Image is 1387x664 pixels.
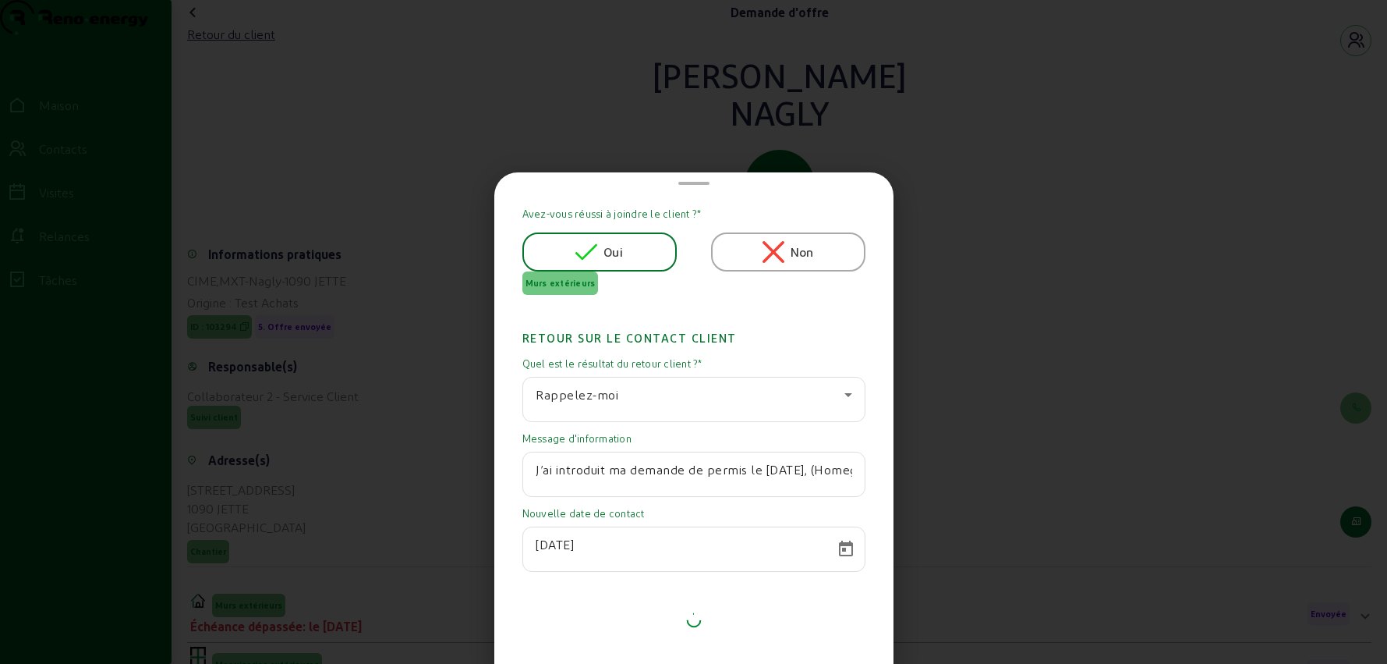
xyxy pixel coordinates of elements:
[522,357,699,369] font: Quel est le résultat du retour client ?
[827,531,865,568] button: Calendrier ouvert
[522,331,737,345] font: Retour sur le contact client
[525,278,596,288] font: Murs extérieurs
[536,387,618,402] font: Rappelez-moi
[522,432,632,444] font: Message d'information
[522,208,698,219] font: Avez-vous réussi à joindre le client ?
[603,244,623,259] font: Oui
[791,244,814,259] font: Non
[522,507,645,519] font: Nouvelle date de contact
